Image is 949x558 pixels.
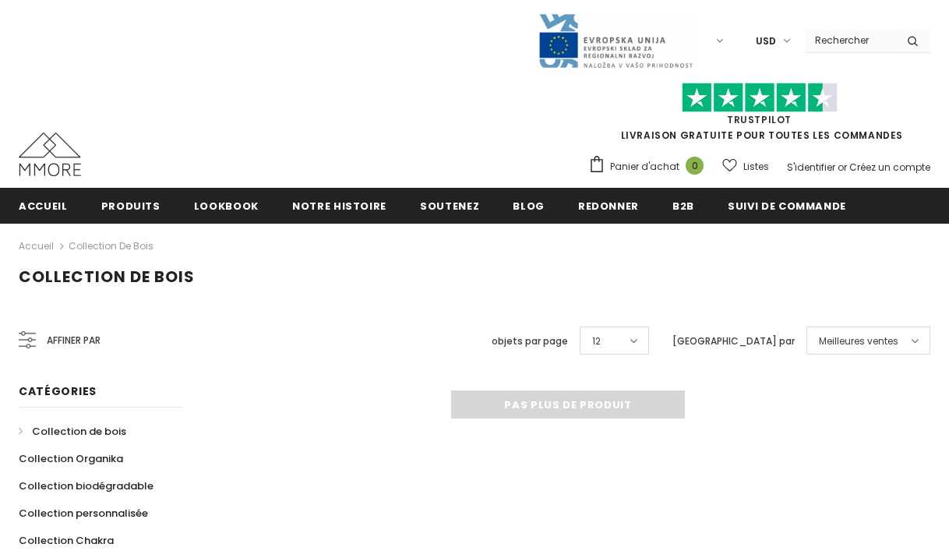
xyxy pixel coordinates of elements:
[610,159,679,175] span: Panier d'achat
[19,418,126,445] a: Collection de bois
[32,424,126,439] span: Collection de bois
[19,533,114,548] span: Collection Chakra
[69,239,153,253] a: Collection de bois
[19,451,123,466] span: Collection Organika
[682,83,838,113] img: Faites confiance aux étoiles pilotes
[19,479,153,493] span: Collection biodégradable
[420,199,479,214] span: soutenez
[578,188,639,223] a: Redonner
[787,161,835,174] a: S'identifier
[819,334,898,349] span: Meilleures ventes
[19,500,148,527] a: Collection personnalisée
[686,157,704,175] span: 0
[420,188,479,223] a: soutenez
[101,188,161,223] a: Produits
[806,29,895,51] input: Search Site
[19,199,68,214] span: Accueil
[722,153,769,180] a: Listes
[19,383,97,399] span: Catégories
[47,332,101,349] span: Affiner par
[756,34,776,49] span: USD
[19,472,153,500] a: Collection biodégradable
[743,159,769,175] span: Listes
[513,188,545,223] a: Blog
[19,132,81,176] img: Cas MMORE
[194,199,259,214] span: Lookbook
[672,199,694,214] span: B2B
[19,237,54,256] a: Accueil
[728,199,846,214] span: Suivi de commande
[849,161,930,174] a: Créez un compte
[19,266,195,288] span: Collection de bois
[19,506,148,521] span: Collection personnalisée
[492,334,568,349] label: objets par page
[728,188,846,223] a: Suivi de commande
[578,199,639,214] span: Redonner
[19,445,123,472] a: Collection Organika
[292,188,386,223] a: Notre histoire
[101,199,161,214] span: Produits
[513,199,545,214] span: Blog
[292,199,386,214] span: Notre histoire
[727,113,792,126] a: TrustPilot
[194,188,259,223] a: Lookbook
[838,161,847,174] span: or
[538,12,693,69] img: Javni Razpis
[588,155,711,178] a: Panier d'achat 0
[672,334,795,349] label: [GEOGRAPHIC_DATA] par
[19,527,114,554] a: Collection Chakra
[538,34,693,47] a: Javni Razpis
[19,188,68,223] a: Accueil
[592,334,601,349] span: 12
[672,188,694,223] a: B2B
[588,90,930,142] span: LIVRAISON GRATUITE POUR TOUTES LES COMMANDES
